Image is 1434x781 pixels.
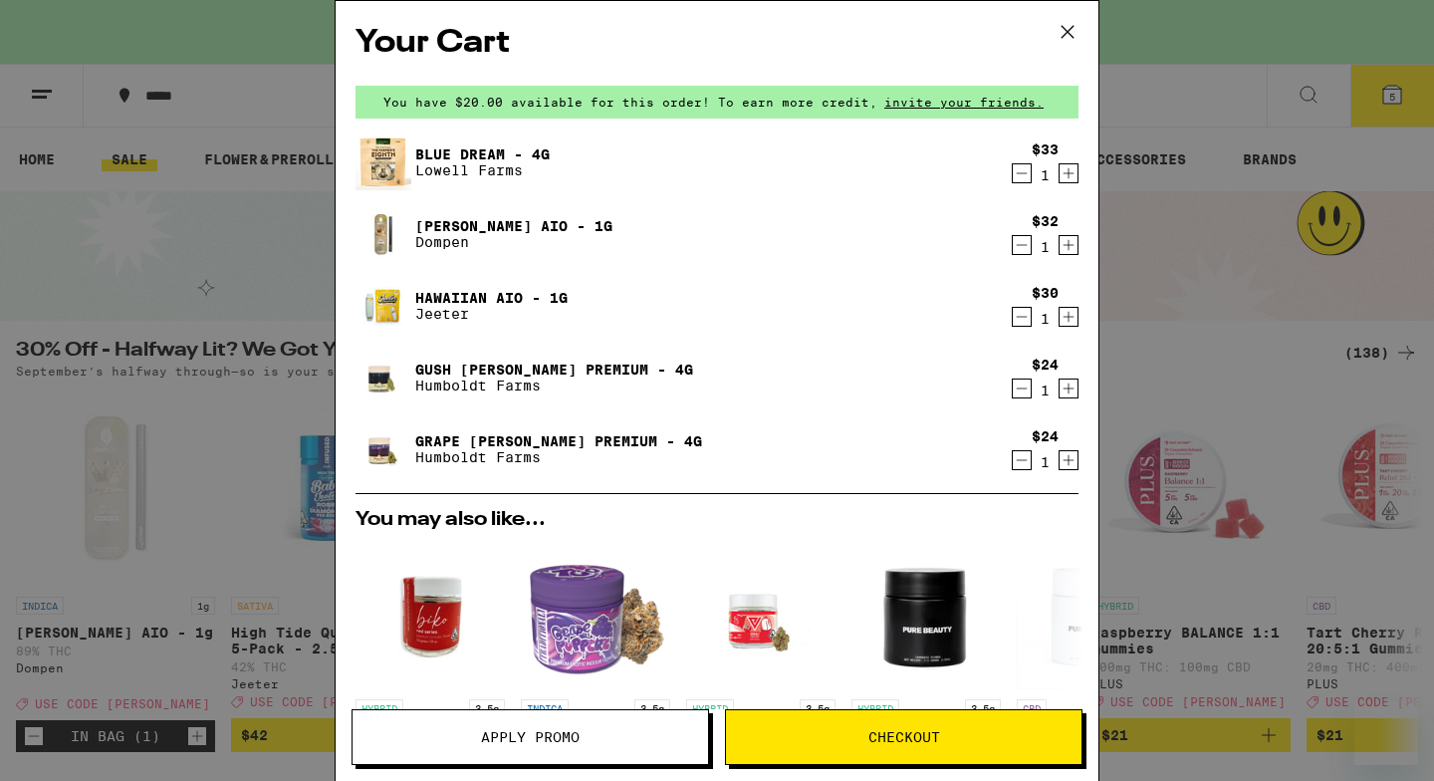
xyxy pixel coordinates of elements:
[356,134,411,190] img: Blue Dream - 4g
[415,146,550,162] a: Blue Dream - 4g
[1012,379,1032,398] button: Decrement
[415,162,550,178] p: Lowell Farms
[415,218,612,234] a: [PERSON_NAME] AIO - 1g
[1059,450,1078,470] button: Increment
[1032,357,1059,373] div: $24
[356,540,505,689] img: Biko - Red Series: Cherry Fanta - 3.5g
[877,96,1051,109] span: invite your friends.
[1032,239,1059,255] div: 1
[415,306,568,322] p: Jeeter
[1059,163,1078,183] button: Increment
[415,234,612,250] p: Dompen
[352,709,709,765] button: Apply Promo
[1032,454,1059,470] div: 1
[1032,383,1059,398] div: 1
[521,540,670,689] img: Traditional - Grape Popperz - 3.5g
[521,699,569,717] p: INDICA
[383,96,877,109] span: You have $20.00 available for this order! To earn more credit,
[1017,699,1047,717] p: CBD
[851,699,899,717] p: HYBRID
[686,699,734,717] p: HYBRID
[1012,450,1032,470] button: Decrement
[800,699,836,717] p: 3.5g
[965,699,1001,717] p: 3.5g
[415,362,693,378] a: Gush [PERSON_NAME] Premium - 4g
[1059,379,1078,398] button: Increment
[1059,235,1078,255] button: Increment
[356,510,1078,530] h2: You may also like...
[634,699,670,717] p: 3.5g
[356,206,411,262] img: King Louis XIII AIO - 1g
[481,730,580,744] span: Apply Promo
[868,730,940,744] span: Checkout
[686,540,836,689] img: Ember Valley - Zerealz - 3.5g
[1032,285,1059,301] div: $30
[415,378,693,393] p: Humboldt Farms
[356,21,1078,66] h2: Your Cart
[415,433,702,449] a: Grape [PERSON_NAME] Premium - 4g
[1354,701,1418,765] iframe: Button to launch messaging window, conversation in progress
[1012,235,1032,255] button: Decrement
[1032,141,1059,157] div: $33
[356,421,411,477] img: Grape Runtz Premium - 4g
[1012,163,1032,183] button: Decrement
[725,709,1082,765] button: Checkout
[469,699,505,717] p: 3.5g
[1032,311,1059,327] div: 1
[356,278,411,334] img: Hawaiian AIO - 1g
[1059,307,1078,327] button: Increment
[356,350,411,405] img: Gush Mintz Premium - 4g
[415,449,702,465] p: Humboldt Farms
[1032,167,1059,183] div: 1
[1017,540,1166,689] img: Pure Beauty - Gush Mints 1:1 - 3.5g
[1032,213,1059,229] div: $32
[1032,428,1059,444] div: $24
[415,290,568,306] a: Hawaiian AIO - 1g
[851,540,1001,689] img: Pure Beauty - Spritzer - 3.5g
[356,86,1078,119] div: You have $20.00 available for this order! To earn more credit,invite your friends.
[1012,307,1032,327] button: Decrement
